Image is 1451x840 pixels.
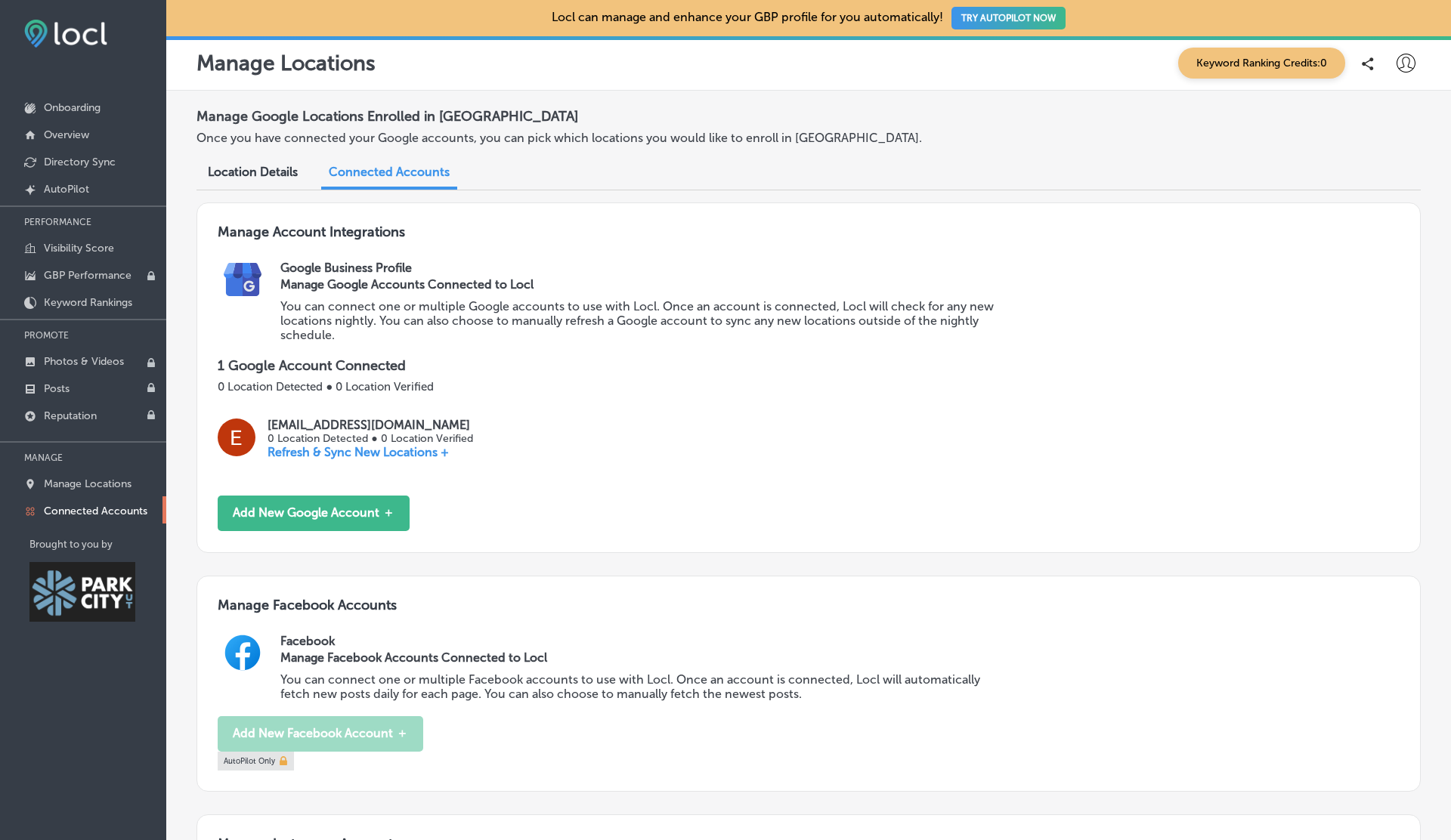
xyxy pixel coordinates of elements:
[44,242,114,255] p: Visibility Score
[196,51,376,76] p: Manage Locations
[218,597,1400,634] h3: Manage Facebook Accounts
[280,277,1008,292] h3: Manage Google Accounts Connected to Locl
[280,299,1008,342] p: You can connect one or multiple Google accounts to use with Locl. Once an account is connected, L...
[208,165,298,179] span: Location Details
[44,382,70,395] p: Posts
[196,102,1421,131] h2: Manage Google Locations Enrolled in [GEOGRAPHIC_DATA]
[951,7,1066,29] button: TRY AUTOPILOT NOW
[268,418,472,432] p: [EMAIL_ADDRESS][DOMAIN_NAME]
[44,183,89,196] p: AutoPilot
[44,409,97,422] p: Reputation
[218,357,1400,374] p: 1 Google Account Connected
[218,496,410,531] button: Add New Google Account ＋
[280,634,1400,648] h2: Facebook
[44,296,132,309] p: Keyword Rankings
[29,562,135,622] img: Park City
[218,380,1400,394] p: 0 Location Detected ● 0 Location Verified
[44,156,116,168] p: Directory Sync
[44,269,131,282] p: GBP Performance
[268,432,472,445] p: 0 Location Detected ● 0 Location Verified
[218,224,1400,261] h3: Manage Account Integrations
[329,165,450,179] span: Connected Accounts
[280,672,1008,701] p: You can connect one or multiple Facebook accounts to use with Locl. Once an account is connected,...
[44,128,89,141] p: Overview
[44,477,131,490] p: Manage Locations
[44,505,147,517] p: Connected Accounts
[44,355,124,368] p: Photos & Videos
[44,101,101,114] p: Onboarding
[196,131,992,145] p: Once you have connected your Google accounts, you can pick which locations you would like to enro...
[1178,48,1345,79] span: Keyword Ranking Credits: 0
[218,716,423,752] button: Add New Facebook Account ＋
[280,650,1008,665] h3: Manage Facebook Accounts Connected to Locl
[24,20,107,48] img: fda3e92497d09a02dc62c9cd864e3231.png
[268,445,472,459] p: Refresh & Sync New Locations +
[29,539,166,550] p: Brought to you by
[280,261,1400,275] h2: Google Business Profile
